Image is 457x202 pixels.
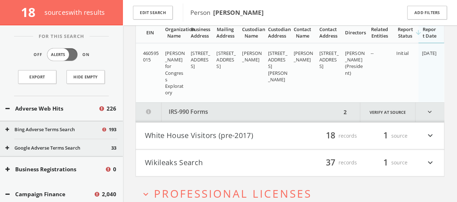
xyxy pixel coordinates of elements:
div: Mailing Address [216,26,234,39]
span: Off [34,52,42,58]
i: expand_more [141,189,151,199]
button: Add Filters [407,6,447,20]
span: 0 [113,165,116,173]
span: Person [190,8,264,17]
div: EIN [143,29,157,36]
span: 18 [21,4,42,21]
div: Business Address [191,26,208,39]
button: Bing Adverse Terms Search [5,126,101,133]
button: Wikileaks Search [145,156,290,169]
span: 1 [380,129,391,142]
div: source [364,130,408,142]
a: Export [18,70,56,84]
span: 1 [380,156,391,169]
button: expand_moreProfessional Licenses [141,188,444,199]
span: source s with results [44,8,105,17]
button: Business Registrations [5,165,105,173]
button: Hide Empty [66,70,105,84]
span: 37 [323,156,339,169]
button: White House Visitors (pre-2017) [145,130,290,142]
button: IRS-990 Forms [136,102,341,122]
i: expand_more [426,156,435,169]
i: expand_more [426,130,435,142]
div: Custodian Name [242,26,260,39]
b: [PERSON_NAME] [213,8,264,17]
i: expand_more [415,102,444,122]
span: [DATE] [422,50,436,56]
span: 2,040 [102,190,116,198]
span: 193 [109,126,116,133]
div: Directors [345,29,363,36]
button: Campaign Finance [5,190,94,198]
div: records [314,156,357,169]
div: source [364,156,408,169]
span: On [82,52,90,58]
span: [PERSON_NAME] for Congress Exploratory [165,50,185,96]
button: Adverse Web Hits [5,104,98,113]
span: [STREET_ADDRESS] [191,50,210,69]
button: Google Adverse Terms Search [5,145,111,152]
div: Report Date [422,26,437,39]
span: 460595015 [143,50,159,63]
span: [STREET_ADDRESS][PERSON_NAME] [268,50,288,83]
span: [STREET_ADDRESS] [216,50,236,69]
span: 226 [107,104,116,113]
div: Related Entities [371,26,388,39]
span: -- [371,50,374,56]
span: Initial [396,50,409,56]
div: Contact Address [319,26,337,39]
div: Contact Name [293,26,311,39]
div: grid [136,43,444,102]
div: Custodian Address [268,26,285,39]
span: 33 [111,145,116,152]
div: Organization Name [165,26,183,39]
div: Report Status [396,26,414,39]
span: [STREET_ADDRESS] [319,50,339,69]
div: 2 [341,102,349,122]
span: [PERSON_NAME] (President) [345,50,365,76]
span: [PERSON_NAME] [293,50,313,63]
span: [PERSON_NAME] [242,50,262,63]
span: 18 [323,129,339,142]
span: For This Search [33,33,90,40]
div: records [314,130,357,142]
button: Edit Search [133,6,173,20]
span: Professional Licenses [154,186,312,201]
i: arrow_downward [415,29,422,36]
a: Verify at source [360,102,415,122]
